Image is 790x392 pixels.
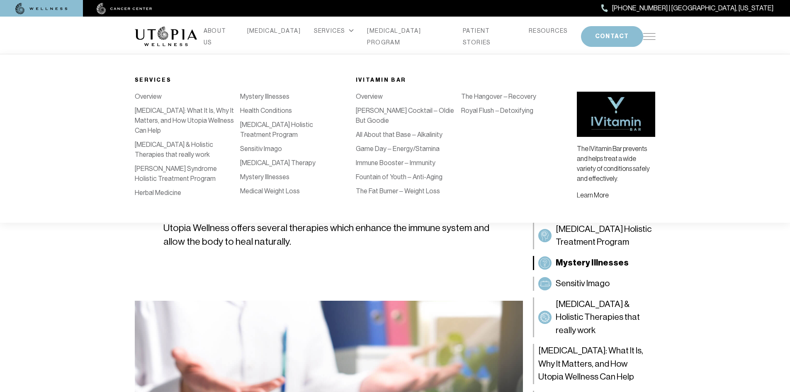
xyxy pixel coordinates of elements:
a: Royal Flush – Detoxifying [461,107,533,114]
span: Mystery Illnesses [556,256,629,270]
p: Utopia Wellness offers several therapies which enhance the immune system and allow the body to he... [163,221,494,249]
a: RESOURCES [529,25,568,37]
div: Services [135,75,346,85]
a: [MEDICAL_DATA] [346,121,396,129]
a: Sensitiv ImagoSensitiv Imago [533,277,656,291]
a: Long COVID & Holistic Therapies that really work[MEDICAL_DATA] & Holistic Therapies that really work [533,297,656,338]
img: cancer center [97,3,152,15]
a: Overview [135,93,162,100]
a: Mystery IllnessesMystery Illnesses [533,256,656,270]
a: [MEDICAL_DATA]: What It Is, Why It Matters, and How Utopia Wellness Can Help [533,344,656,384]
img: icon-hamburger [643,33,656,40]
span: Sensitiv Imago [556,277,610,290]
a: [MEDICAL_DATA] Therapy [240,159,316,167]
a: [MEDICAL_DATA] PROGRAM [367,25,450,48]
a: Bio-Identical Hormones [346,149,414,157]
a: The Fat Burner – Weight Loss [356,187,440,195]
div: iVitamin Bar [356,75,567,85]
a: [MEDICAL_DATA] [247,25,301,37]
a: The Hangover – Recovery [461,93,536,100]
a: Sensitiv Imago [240,145,282,153]
a: Fountain of Youth – Anti-Aging [356,173,442,181]
a: [MEDICAL_DATA] [346,135,396,143]
a: [MEDICAL_DATA]: What It Is, Why It Matters, and How Utopia Wellness Can Help [135,107,234,134]
span: [MEDICAL_DATA] & Holistic Therapies that really work [556,298,651,337]
a: IV Vitamin Therapy [346,93,400,100]
a: PATIENT STORIES [463,25,515,48]
a: [PERSON_NAME] Syndrome Holistic Treatment Program [135,165,217,183]
img: Long COVID & Holistic Therapies that really work [540,312,550,322]
a: [MEDICAL_DATA] & Holistic Therapies that really work [135,141,213,158]
a: Game Day – Energy/Stamina [356,145,440,153]
a: [PHONE_NUMBER] | [GEOGRAPHIC_DATA], [US_STATE] [601,3,773,14]
a: Medical Weight Loss [240,187,300,195]
a: [PERSON_NAME] Cocktail – Oldie But Goodie [356,107,454,124]
a: All About that Base – Alkalinity [356,131,442,139]
p: The IVitamin Bar prevents and helps treat a wide variety of conditions safely and effectively. [577,144,655,183]
span: [MEDICAL_DATA] Holistic Treatment Program [556,223,651,249]
a: Learn More [577,191,609,199]
img: vitamin bar [577,92,655,137]
div: SERVICES [314,25,354,37]
a: ABOUT US [204,25,234,48]
a: Dementia Holistic Treatment Program[MEDICAL_DATA] Holistic Treatment Program [533,222,656,249]
button: CONTACT [581,26,643,47]
a: Mystery Illnesses [240,93,289,100]
a: Health Conditions [240,107,292,114]
a: Immune Booster – Immunity [356,159,435,167]
img: wellness [15,3,68,15]
a: [MEDICAL_DATA] Holistic Treatment Program [240,121,313,139]
a: Overview [356,93,383,100]
img: Mystery Illnesses [540,258,550,268]
a: Herbal Medicine [135,189,181,197]
img: Sensitiv Imago [540,279,550,289]
img: Dementia Holistic Treatment Program [540,231,550,241]
span: [PHONE_NUMBER] | [GEOGRAPHIC_DATA], [US_STATE] [612,3,773,14]
img: logo [135,27,197,46]
a: Detoxification [346,107,387,114]
span: [MEDICAL_DATA]: What It Is, Why It Matters, and How Utopia Wellness Can Help [538,344,651,384]
a: Mystery Illnesses [240,173,289,181]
